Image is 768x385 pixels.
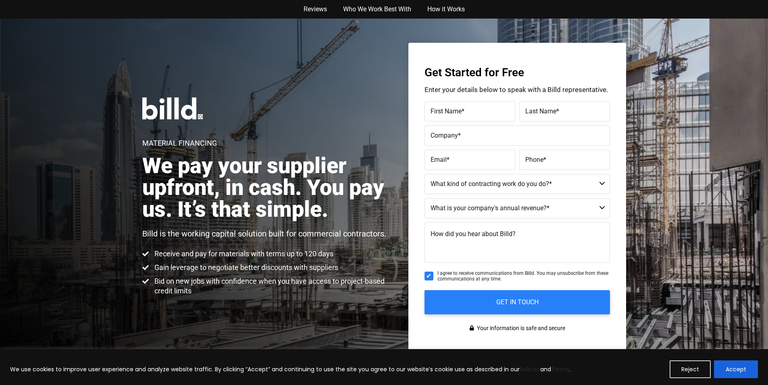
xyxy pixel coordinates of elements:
[142,155,393,220] h2: We pay your supplier upfront, in cash. You pay us. It’s that simple.
[525,156,543,163] span: Phone
[425,67,610,78] h3: Get Started for Free
[670,360,711,378] button: Reject
[152,263,338,272] span: Gain leverage to negotiate better discounts with suppliers
[525,107,556,115] span: Last Name
[142,140,217,147] h1: Material Financing
[714,360,758,378] button: Accept
[152,249,333,259] span: Receive and pay for materials with terms up to 120 days
[475,322,565,334] span: Your information is safe and secure
[425,272,433,280] input: I agree to receive communications from Billd. You may unsubscribe from these communications at an...
[431,156,447,163] span: Email
[152,276,393,296] span: Bid on new jobs with confidence when you have access to project-based credit limits
[520,365,540,373] a: Policies
[437,270,610,282] span: I agree to receive communications from Billd. You may unsubscribe from these communications at an...
[142,228,386,239] p: Billd is the working capital solution built for commercial contractors.
[551,365,569,373] a: Terms
[10,364,570,374] p: We use cookies to improve user experience and analyze website traffic. By clicking “Accept” and c...
[431,132,458,139] span: Company
[431,107,462,115] span: First Name
[431,230,516,238] span: How did you hear about Billd?
[425,86,610,93] p: Enter your details below to speak with a Billd representative.
[425,290,610,314] input: GET IN TOUCH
